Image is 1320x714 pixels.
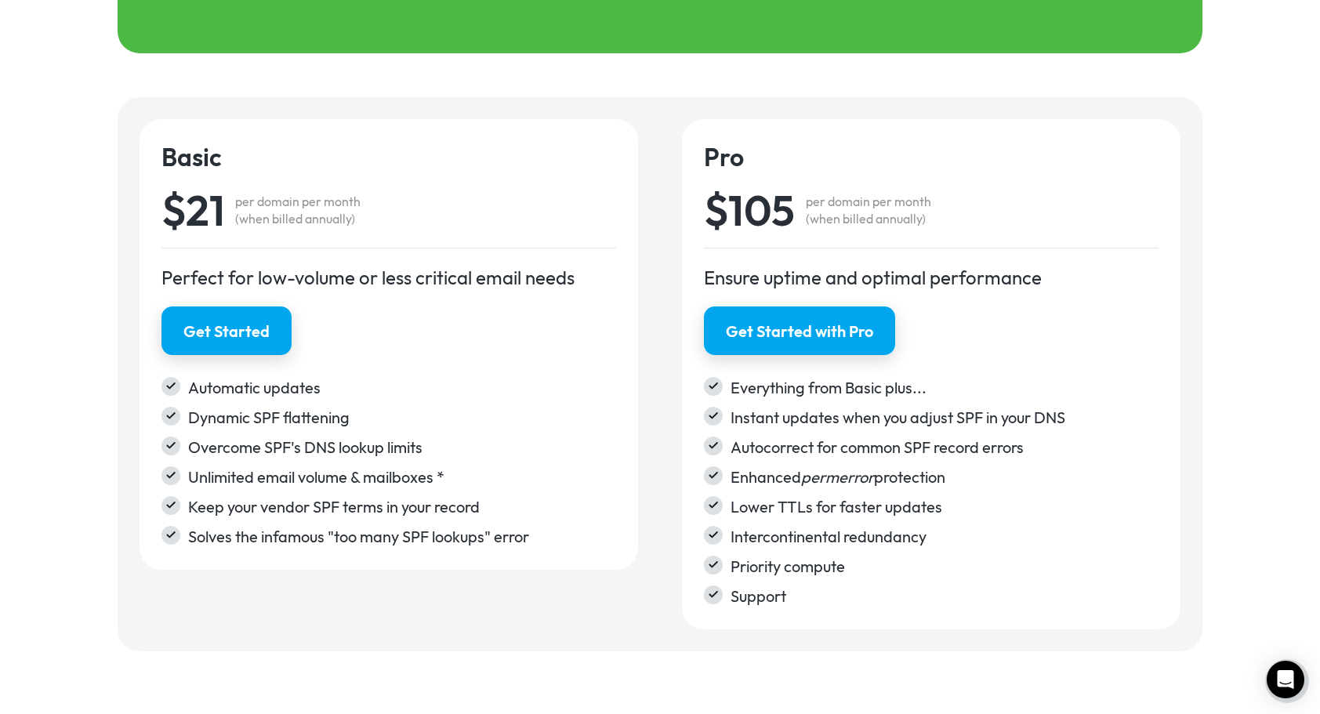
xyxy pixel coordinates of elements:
[704,141,1159,172] h4: Pro
[188,496,616,518] div: Keep your vendor SPF terms in your record
[161,306,292,355] a: Get Started
[188,466,616,488] div: Unlimited email volume & mailboxes *
[235,193,361,227] div: per domain per month (when billed annually)
[704,189,795,231] div: $105
[731,377,1159,399] div: Everything from Basic plus...
[188,437,616,458] div: Overcome SPF's DNS lookup limits
[731,407,1159,429] div: Instant updates when you adjust SPF in your DNS
[731,466,1159,488] div: Enhanced protection
[731,585,1159,607] div: Support
[704,265,1159,290] div: Ensure uptime and optimal performance
[806,193,931,227] div: per domain per month (when billed annually)
[161,141,616,172] h4: Basic
[1267,661,1304,698] div: Open Intercom Messenger
[731,556,1159,578] div: Priority compute
[801,467,874,487] em: permerror
[731,526,1159,548] div: Intercontinental redundancy
[731,437,1159,458] div: Autocorrect for common SPF record errors
[161,265,616,290] div: Perfect for low-volume or less critical email needs
[731,496,1159,518] div: Lower TTLs for faster updates
[726,321,873,343] div: Get Started with Pro
[704,306,895,355] a: Get Started with Pro
[183,321,270,343] div: Get Started
[188,377,616,399] div: Automatic updates
[161,189,224,231] div: $21
[188,526,616,548] div: Solves the infamous "too many SPF lookups" error
[188,407,616,429] div: Dynamic SPF flattening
